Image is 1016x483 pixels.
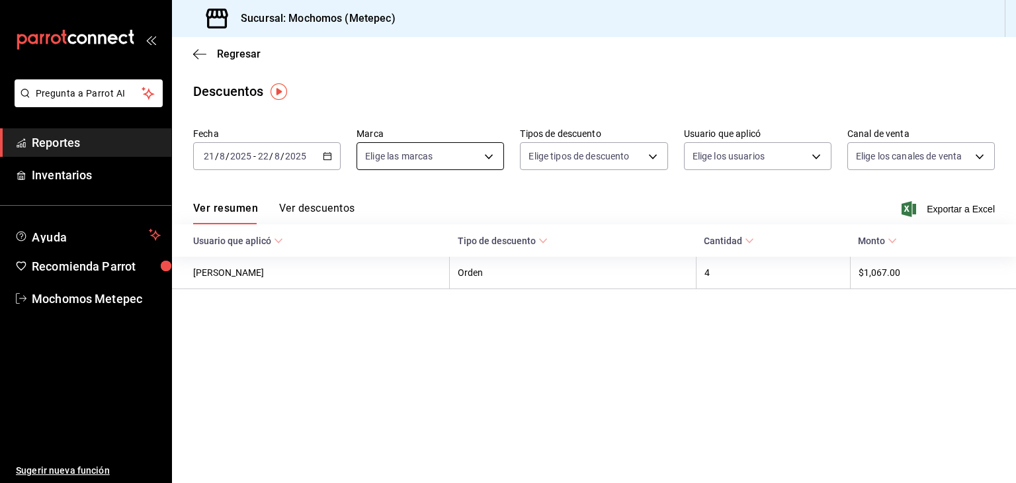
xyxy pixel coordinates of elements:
[32,290,161,308] span: Mochomos Metepec
[450,257,697,289] th: Orden
[146,34,156,45] button: open_drawer_menu
[32,227,144,243] span: Ayuda
[32,134,161,152] span: Reportes
[274,151,280,161] input: --
[193,81,263,101] div: Descuentos
[904,201,995,217] button: Exportar a Excel
[684,129,831,138] label: Usuario que aplicó
[696,257,850,289] th: 4
[284,151,307,161] input: ----
[847,129,995,138] label: Canal de venta
[280,151,284,161] span: /
[193,202,355,224] div: navigation tabs
[219,151,226,161] input: --
[520,129,667,138] label: Tipos de descuento
[9,96,163,110] a: Pregunta a Parrot AI
[193,48,261,60] button: Regresar
[230,11,396,26] h3: Sucursal: Mochomos (Metepec)
[365,150,433,163] span: Elige las marcas
[15,79,163,107] button: Pregunta a Parrot AI
[193,129,341,138] label: Fecha
[36,87,142,101] span: Pregunta a Parrot AI
[193,236,283,246] span: Usuario que aplicó
[529,150,629,163] span: Elige tipos de descuento
[32,166,161,184] span: Inventarios
[215,151,219,161] span: /
[458,236,548,246] span: Tipo de descuento
[226,151,230,161] span: /
[217,48,261,60] span: Regresar
[230,151,252,161] input: ----
[858,236,897,246] span: Monto
[269,151,273,161] span: /
[271,83,287,100] img: Tooltip marker
[193,202,258,224] button: Ver resumen
[357,129,504,138] label: Marca
[16,464,161,478] span: Sugerir nueva función
[856,150,962,163] span: Elige los canales de venta
[172,257,450,289] th: [PERSON_NAME]
[203,151,215,161] input: --
[279,202,355,224] button: Ver descuentos
[257,151,269,161] input: --
[693,150,765,163] span: Elige los usuarios
[704,236,754,246] span: Cantidad
[253,151,256,161] span: -
[32,257,161,275] span: Recomienda Parrot
[850,257,1016,289] th: $1,067.00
